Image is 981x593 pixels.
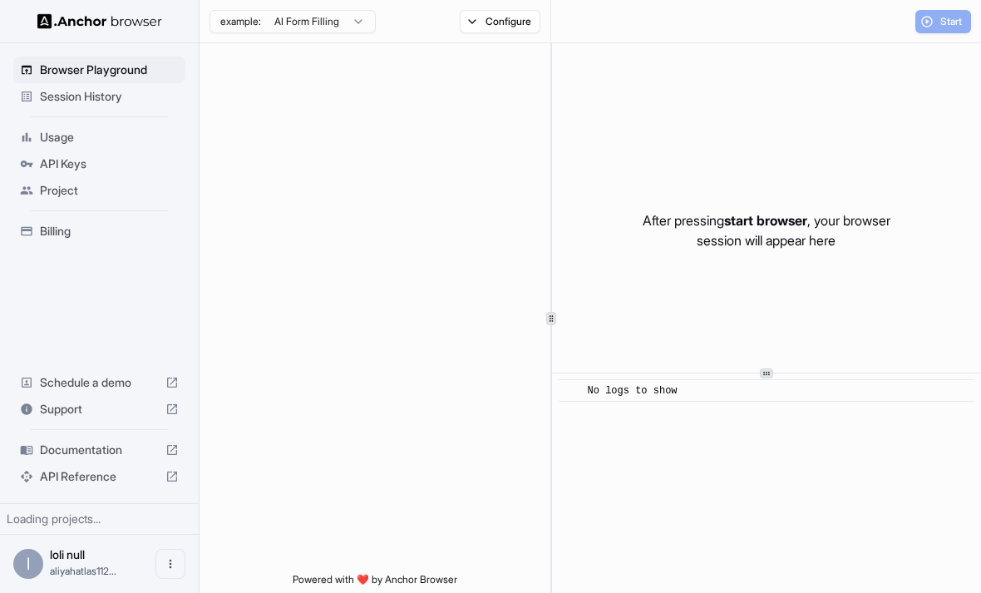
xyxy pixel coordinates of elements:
span: Project [40,182,179,199]
span: Schedule a demo [40,374,159,391]
span: API Keys [40,156,179,172]
div: API Reference [13,463,185,490]
span: aliyahatlas1129@gmail.com [50,565,116,577]
span: No logs to show [588,385,678,397]
span: Browser Playground [40,62,179,78]
div: Usage [13,124,185,151]
button: Configure [460,10,540,33]
span: example: [220,15,261,28]
div: Support [13,396,185,423]
div: Documentation [13,437,185,463]
div: Session History [13,83,185,110]
span: Powered with ❤️ by Anchor Browser [293,573,457,593]
div: API Keys [13,151,185,177]
div: Browser Playground [13,57,185,83]
span: Session History [40,88,179,105]
span: Support [40,401,159,418]
span: Billing [40,223,179,240]
span: start browser [724,212,807,229]
div: l [13,549,43,579]
span: loli null [50,547,85,561]
div: Schedule a demo [13,369,185,396]
span: Documentation [40,442,159,458]
p: After pressing , your browser session will appear here [643,210,890,250]
span: ​ [567,383,575,399]
img: Anchor Logo [37,13,162,29]
div: Project [13,177,185,204]
span: API Reference [40,468,159,485]
span: Usage [40,129,179,146]
div: Loading projects... [7,511,192,527]
button: Open menu [155,549,185,579]
div: Billing [13,218,185,245]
